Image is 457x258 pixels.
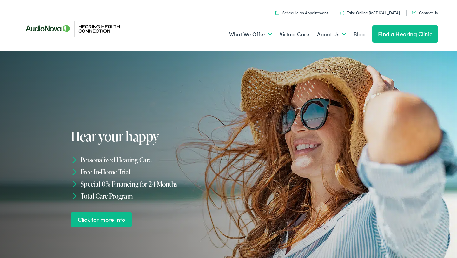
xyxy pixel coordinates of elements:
a: About Us [317,23,346,46]
li: Total Care Program [71,190,231,202]
img: utility icon [412,11,416,14]
a: What We Offer [229,23,272,46]
a: Find a Hearing Clinic [372,25,438,43]
a: Schedule an Appointment [275,10,328,15]
img: utility icon [340,11,344,15]
li: Personalized Hearing Care [71,154,231,166]
h1: Hear your happy [71,129,231,144]
li: Special 0% Financing for 24 Months [71,178,231,190]
img: utility icon [275,10,279,15]
a: Virtual Care [280,23,309,46]
a: Take Online [MEDICAL_DATA] [340,10,400,15]
li: Free In-Home Trial [71,166,231,178]
a: Contact Us [412,10,438,15]
a: Blog [354,23,365,46]
a: Click for more info [71,212,132,227]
